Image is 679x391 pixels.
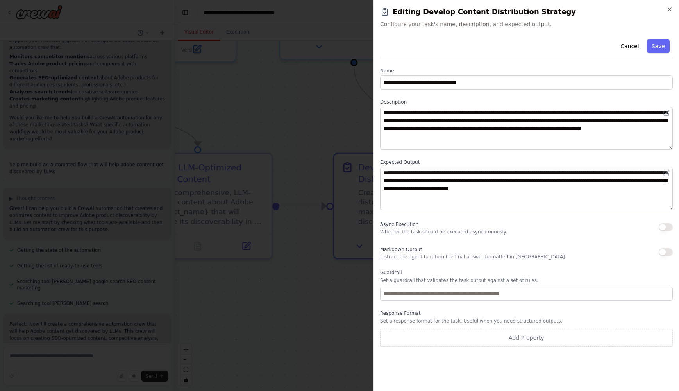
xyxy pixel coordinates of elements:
[380,329,673,347] button: Add Property
[380,254,565,260] p: Instruct the agent to return the final answer formatted in [GEOGRAPHIC_DATA]
[647,39,670,53] button: Save
[380,269,673,276] label: Guardrail
[380,159,673,165] label: Expected Output
[380,6,673,17] h2: Editing Develop Content Distribution Strategy
[380,99,673,105] label: Description
[380,247,422,252] span: Markdown Output
[380,229,507,235] p: Whether the task should be executed asynchronously.
[616,39,643,53] button: Cancel
[380,20,673,28] span: Configure your task's name, description, and expected output.
[380,318,673,324] p: Set a response format for the task. Useful when you need structured outputs.
[380,310,673,316] label: Response Format
[380,222,418,227] span: Async Execution
[662,108,671,118] button: Open in editor
[380,277,673,283] p: Set a guardrail that validates the task output against a set of rules.
[380,68,673,74] label: Name
[662,169,671,178] button: Open in editor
